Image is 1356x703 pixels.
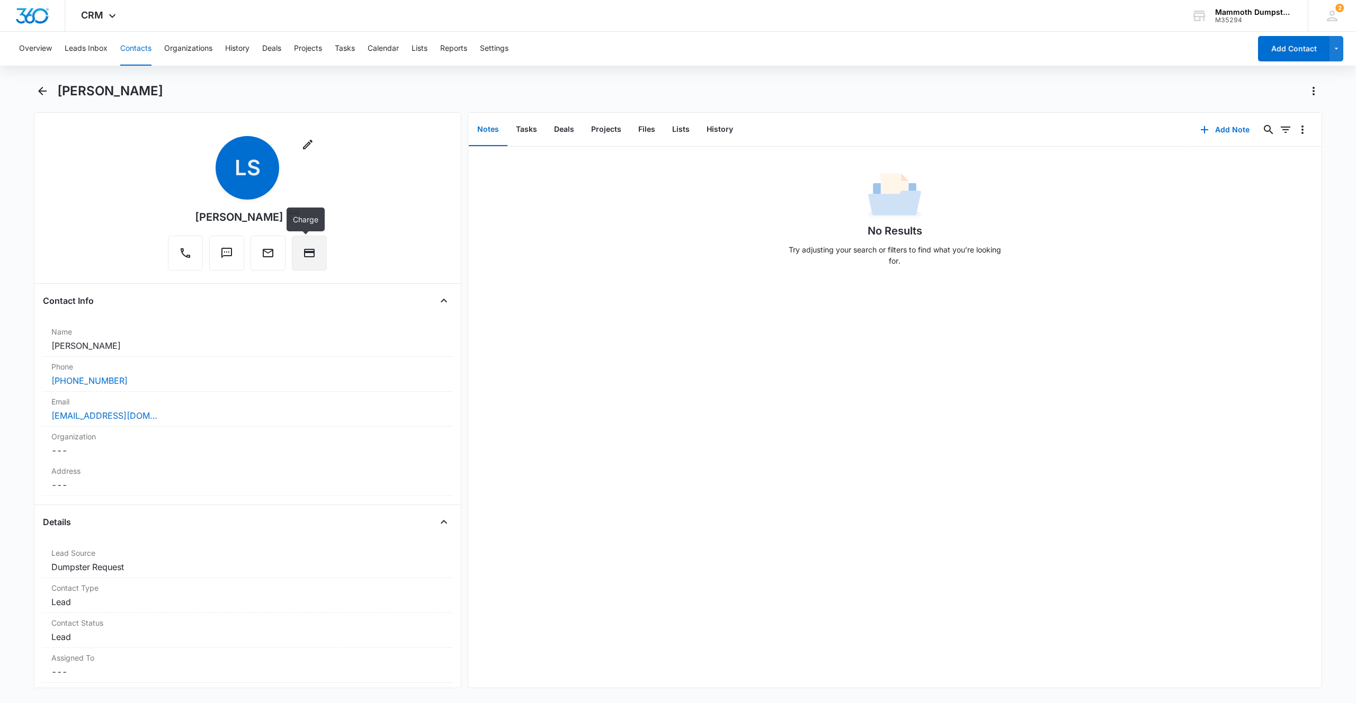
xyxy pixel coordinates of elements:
[1335,4,1344,12] span: 2
[120,32,151,66] button: Contacts
[664,113,698,146] button: Lists
[51,465,444,476] label: Address
[164,32,212,66] button: Organizations
[294,32,322,66] button: Projects
[868,170,921,223] img: No Data
[583,113,630,146] button: Projects
[287,208,325,231] div: Charge
[81,10,103,21] span: CRM
[43,322,452,357] div: Name[PERSON_NAME]
[216,136,279,200] span: LS
[51,617,444,628] label: Contact Status
[435,513,452,530] button: Close
[51,582,444,593] label: Contact Type
[209,236,244,271] button: Text
[368,32,399,66] button: Calendar
[43,427,452,461] div: Organization---
[630,113,664,146] button: Files
[262,32,281,66] button: Deals
[19,32,52,66] button: Overview
[51,361,444,372] label: Phone
[435,292,452,309] button: Close
[51,326,444,337] label: Name
[43,578,452,613] div: Contact TypeLead
[1294,121,1311,138] button: Overflow Menu
[57,83,163,99] h1: [PERSON_NAME]
[251,252,286,261] a: Email
[1215,16,1292,24] div: account id
[546,113,583,146] button: Deals
[440,32,467,66] button: Reports
[292,236,327,271] button: Charge
[51,547,444,558] label: Lead Source
[195,208,300,225] div: [PERSON_NAME]
[34,83,51,100] button: Back
[51,596,444,608] dd: Lead
[868,223,922,239] h1: No Results
[292,252,327,261] a: Charge
[43,543,452,578] div: Lead SourceDumpster Request
[51,444,444,457] dd: ---
[51,479,444,491] dd: ---
[51,652,444,663] label: Assigned To
[51,561,444,573] dd: Dumpster Request
[1305,83,1322,100] button: Actions
[51,630,444,643] dd: Lead
[51,374,128,387] a: [PHONE_NUMBER]
[698,113,742,146] button: History
[225,32,249,66] button: History
[335,32,355,66] button: Tasks
[168,252,203,261] a: Call
[51,339,444,352] dd: [PERSON_NAME]
[1277,121,1294,138] button: Filters
[43,392,452,427] div: Email[EMAIL_ADDRESS][DOMAIN_NAME]
[783,244,1006,266] p: Try adjusting your search or filters to find what you’re looking for.
[43,294,94,307] h4: Contact Info
[1335,4,1344,12] div: notifications count
[412,32,427,66] button: Lists
[1258,36,1330,61] button: Add Contact
[43,516,71,528] h4: Details
[51,431,444,442] label: Organization
[1260,121,1277,138] button: Search...
[209,252,244,261] a: Text
[51,396,444,407] label: Email
[43,648,452,683] div: Assigned To---
[43,613,452,648] div: Contact StatusLead
[480,32,508,66] button: Settings
[251,236,286,271] button: Email
[1190,117,1260,142] button: Add Note
[168,236,203,271] button: Call
[43,357,452,392] div: Phone[PHONE_NUMBER]
[469,113,507,146] button: Notes
[1215,8,1292,16] div: account name
[43,461,452,496] div: Address---
[65,32,108,66] button: Leads Inbox
[51,409,157,422] a: [EMAIL_ADDRESS][DOMAIN_NAME]
[51,665,444,678] dd: ---
[51,687,444,698] label: Tags
[507,113,546,146] button: Tasks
